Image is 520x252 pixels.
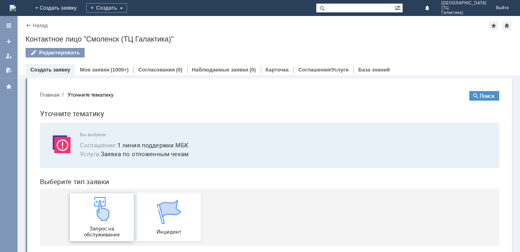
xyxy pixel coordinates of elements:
[30,67,70,73] a: Создать заявку
[436,6,466,16] button: Поиск
[56,112,80,136] img: get23c147a1b4124cbfa18e19f2abec5e8f
[33,22,48,28] a: Назад
[250,67,256,73] div: (0)
[441,6,486,10] span: (ТЦ
[39,141,98,153] span: Запрос на обслуживание
[16,48,40,71] img: svg%3E
[80,67,109,73] a: Мои заявки
[6,93,466,101] header: Выберите тип заявки
[176,67,183,73] div: (0)
[2,35,15,48] a: Создать заявку
[46,56,155,65] button: Соглашение:1 линия поддержки МБК
[138,67,175,73] a: Согласования
[2,50,15,62] a: Мои заявки
[34,7,80,13] div: Уточните тематику
[6,6,26,14] button: Главная
[358,67,390,73] a: База знаний
[103,109,167,157] a: Инцидент
[298,67,349,73] a: Соглашения/Услуги
[26,35,512,43] div: Контактное лицо "Смоленск (ТЦ Галактика)"
[46,48,456,53] span: Вы выбрали:
[489,21,498,30] div: Добавить в избранное
[46,65,456,74] span: Заявка по отложенным чекам
[192,67,248,73] a: Наблюдаемые заявки
[123,115,147,139] img: get067d4ba7cf7247ad92597448b2db9300
[111,67,129,73] div: (1000+)
[10,5,16,11] a: Перейти на домашнюю страницу
[36,109,100,157] a: Запрос на обслуживание
[106,144,165,150] span: Инцидент
[86,3,127,13] div: Создать
[10,5,16,11] img: logo
[441,10,486,15] span: Галактика)
[2,64,15,77] a: Мои согласования
[266,67,289,73] a: Карточка
[502,21,512,30] div: Сделать домашней страницей
[46,65,67,73] span: Услуга :
[6,23,466,35] h1: Уточните тематику
[46,56,84,64] span: Соглашение :
[395,4,403,11] span: Расширенный поиск
[441,1,486,6] span: [GEOGRAPHIC_DATA]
